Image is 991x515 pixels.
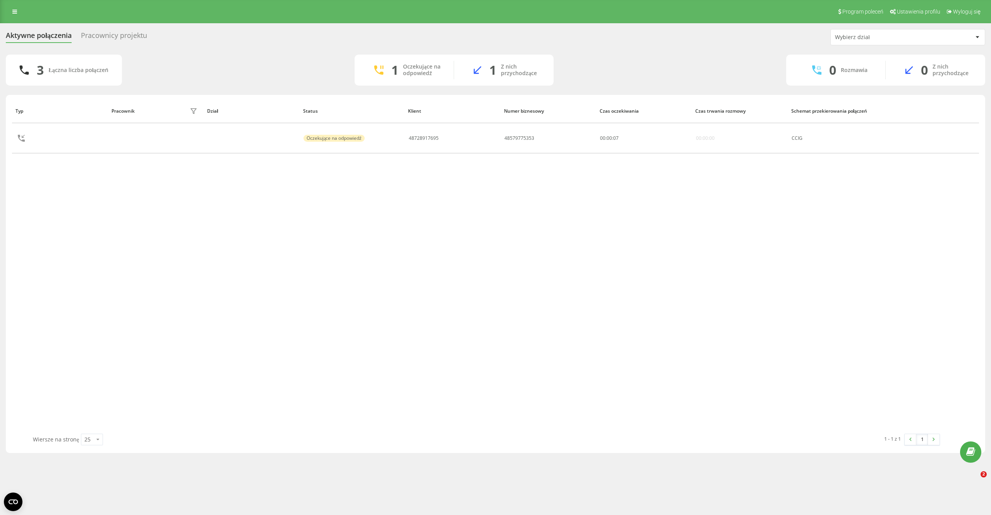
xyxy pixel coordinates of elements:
[15,108,104,114] div: Typ
[207,108,296,114] div: Dział
[501,64,542,77] div: Z nich przychodzące
[695,108,784,114] div: Czas trwania rozmowy
[981,471,987,477] span: 2
[884,435,901,443] div: 1 - 1 z 1
[409,136,439,141] div: 48728917695
[6,31,72,43] div: Aktywne połączenia
[489,63,496,77] div: 1
[600,108,688,114] div: Czas oczekiwania
[4,493,22,511] button: Open CMP widget
[111,108,135,114] div: Pracownik
[916,434,928,445] a: 1
[84,436,91,443] div: 25
[897,9,940,15] span: Ustawienia profilu
[921,63,928,77] div: 0
[81,31,147,43] div: Pracownicy projektu
[600,136,619,141] div: : :
[303,108,401,114] div: Status
[504,136,534,141] div: 48579775353
[504,108,593,114] div: Numer biznesowy
[48,67,108,74] div: Łączna liczba połączeń
[403,64,442,77] div: Oczekujące na odpowiedź
[835,34,928,41] div: Wybierz dział
[607,135,612,141] span: 00
[829,63,836,77] div: 0
[842,9,883,15] span: Program poleceń
[37,63,44,77] div: 3
[391,63,398,77] div: 1
[613,135,619,141] span: 07
[965,471,983,490] iframe: Intercom live chat
[791,108,880,114] div: Schemat przekierowania połączeń
[408,108,497,114] div: Klient
[600,135,605,141] span: 00
[953,9,981,15] span: Wyloguj się
[841,67,868,74] div: Rozmawia
[696,136,715,141] div: 00:00:00
[792,136,879,141] div: CCIG
[933,64,974,77] div: Z nich przychodzące
[33,436,79,443] span: Wiersze na stronę
[303,135,365,142] div: Oczekujące na odpowiedź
